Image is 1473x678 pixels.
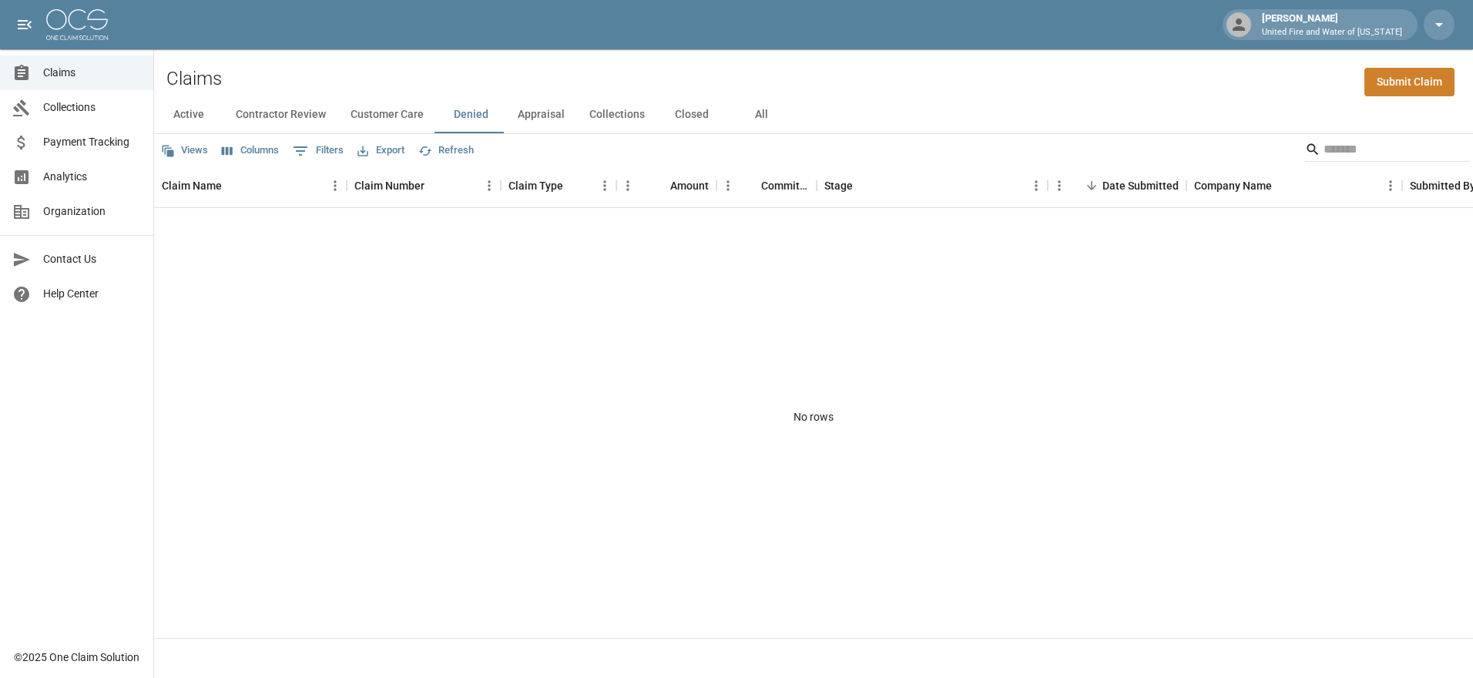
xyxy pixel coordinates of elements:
[1081,175,1102,196] button: Sort
[162,164,222,207] div: Claim Name
[1102,164,1179,207] div: Date Submitted
[223,96,338,133] button: Contractor Review
[157,139,212,163] button: Views
[43,134,141,150] span: Payment Tracking
[154,96,1473,133] div: dynamic tabs
[1186,164,1402,207] div: Company Name
[670,164,709,207] div: Amount
[657,96,726,133] button: Closed
[1272,175,1293,196] button: Sort
[505,96,577,133] button: Appraisal
[222,175,243,196] button: Sort
[414,139,478,163] button: Refresh
[508,164,563,207] div: Claim Type
[43,251,141,267] span: Contact Us
[154,96,223,133] button: Active
[649,175,670,196] button: Sort
[817,164,1048,207] div: Stage
[616,164,716,207] div: Amount
[43,169,141,185] span: Analytics
[577,96,657,133] button: Collections
[166,68,222,90] h2: Claims
[761,164,809,207] div: Committed Amount
[1379,174,1402,197] button: Menu
[347,164,501,207] div: Claim Number
[43,286,141,302] span: Help Center
[289,139,347,163] button: Show filters
[43,99,141,116] span: Collections
[1048,174,1071,197] button: Menu
[501,164,616,207] div: Claim Type
[43,203,141,220] span: Organization
[218,139,283,163] button: Select columns
[9,9,40,40] button: open drawer
[436,96,505,133] button: Denied
[824,164,853,207] div: Stage
[740,175,761,196] button: Sort
[1262,26,1402,39] p: United Fire and Water of [US_STATE]
[43,65,141,81] span: Claims
[14,649,139,665] div: © 2025 One Claim Solution
[853,175,874,196] button: Sort
[593,174,616,197] button: Menu
[154,164,347,207] div: Claim Name
[616,174,639,197] button: Menu
[354,164,424,207] div: Claim Number
[154,208,1473,626] div: No rows
[338,96,436,133] button: Customer Care
[1194,164,1272,207] div: Company Name
[324,174,347,197] button: Menu
[1256,11,1408,39] div: [PERSON_NAME]
[563,175,585,196] button: Sort
[46,9,108,40] img: ocs-logo-white-transparent.png
[726,96,796,133] button: All
[424,175,446,196] button: Sort
[478,174,501,197] button: Menu
[1048,164,1186,207] div: Date Submitted
[1305,137,1470,165] div: Search
[354,139,408,163] button: Export
[1364,68,1455,96] a: Submit Claim
[716,174,740,197] button: Menu
[716,164,817,207] div: Committed Amount
[1025,174,1048,197] button: Menu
